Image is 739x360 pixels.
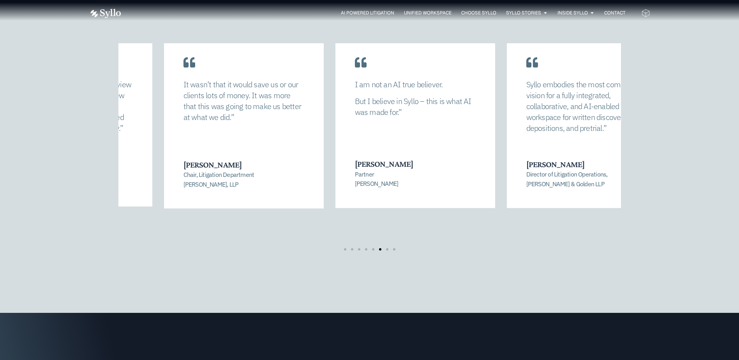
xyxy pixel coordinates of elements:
[386,248,388,251] span: Go to slide 7
[89,9,121,18] img: white logo
[365,248,367,251] span: Go to slide 4
[461,9,496,16] a: Choose Syllo
[351,248,353,251] span: Go to slide 2
[372,248,374,251] span: Go to slide 5
[183,79,304,123] p: It wasn’t that it would save us or our clients lots of money. It was more that this was going to ...
[404,9,452,16] a: Unified Workspace
[379,248,381,251] span: Go to slide 6
[604,9,626,16] a: Contact
[358,248,360,251] span: Go to slide 3
[557,9,588,16] a: Inside Syllo
[344,248,346,251] span: Go to slide 1
[506,9,541,16] a: Syllo Stories
[164,43,324,229] div: 8 / 8
[183,160,303,170] h3: [PERSON_NAME]
[183,170,303,189] p: Chair, Litigation Department [PERSON_NAME], LLP
[393,248,395,251] span: Go to slide 8
[137,9,626,17] div: Menu Toggle
[137,9,626,17] nav: Menu
[341,9,394,16] a: AI Powered Litigation
[118,43,621,251] div: Carousel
